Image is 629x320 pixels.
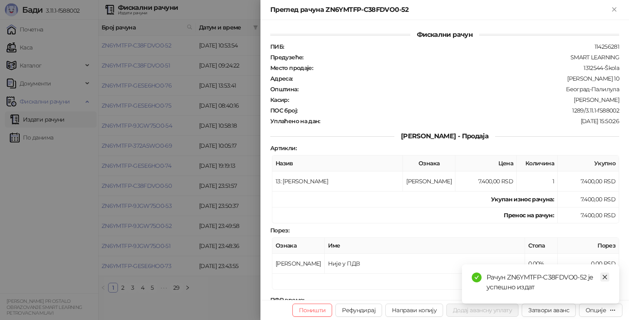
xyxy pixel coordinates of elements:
[558,192,619,207] td: 7.400,00 RSD
[272,254,325,274] td: [PERSON_NAME]
[299,86,620,93] div: Београд-Палилула
[314,64,620,72] div: 1312544-Škola
[517,155,558,171] th: Количина
[272,155,403,171] th: Назив
[270,43,284,50] strong: ПИБ :
[522,304,576,317] button: Затвори аванс
[558,207,619,223] td: 7.400,00 RSD
[455,171,517,192] td: 7.400,00 RSD
[609,5,619,15] button: Close
[304,54,620,61] div: SMART LEARNING
[272,171,403,192] td: 13: [PERSON_NAME]
[394,132,495,140] span: [PERSON_NAME] - Продаја
[270,64,313,72] strong: Место продаје :
[270,54,303,61] strong: Предузеће :
[525,238,558,254] th: Стопа
[270,227,289,234] strong: Порез :
[272,238,325,254] th: Ознака
[292,304,333,317] button: Поништи
[504,212,554,219] strong: Пренос на рачун :
[455,155,517,171] th: Цена
[558,238,619,254] th: Порез
[558,155,619,171] th: Укупно
[270,75,293,82] strong: Адреса :
[486,273,609,292] div: Рачун ZN6YMTFP-C38FDVO0-52 је успешно издат
[517,171,558,192] td: 1
[579,304,622,317] button: Опције
[325,254,525,274] td: Није у ПДВ
[294,75,620,82] div: [PERSON_NAME] 10
[270,5,609,15] div: Преглед рачуна ZN6YMTFP-C38FDVO0-52
[410,31,479,38] span: Фискални рачун
[270,96,289,104] strong: Касир :
[270,117,320,125] strong: Уплаћено на дан :
[586,306,606,314] div: Опције
[270,296,304,304] strong: ПФР време :
[525,254,558,274] td: 0,00%
[270,107,297,114] strong: ПОС број :
[602,274,608,280] span: close
[385,304,443,317] button: Направи копију
[298,107,620,114] div: 1289/3.11.1-f588002
[270,86,298,93] strong: Општина :
[335,304,382,317] button: Рефундирај
[392,306,437,314] span: Направи копију
[491,196,554,203] strong: Укупан износ рачуна :
[403,171,455,192] td: [PERSON_NAME]
[325,238,525,254] th: Име
[270,144,296,152] strong: Артикли :
[558,254,619,274] td: 0,00 RSD
[558,171,619,192] td: 7.400,00 RSD
[600,273,609,282] a: Close
[403,155,455,171] th: Ознака
[305,296,620,304] div: [DATE] 10:53:54
[472,273,482,282] span: check-circle
[290,96,620,104] div: [PERSON_NAME]
[321,117,620,125] div: [DATE] 15:50:26
[285,43,620,50] div: 114256281
[446,304,518,317] button: Додај авансну уплату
